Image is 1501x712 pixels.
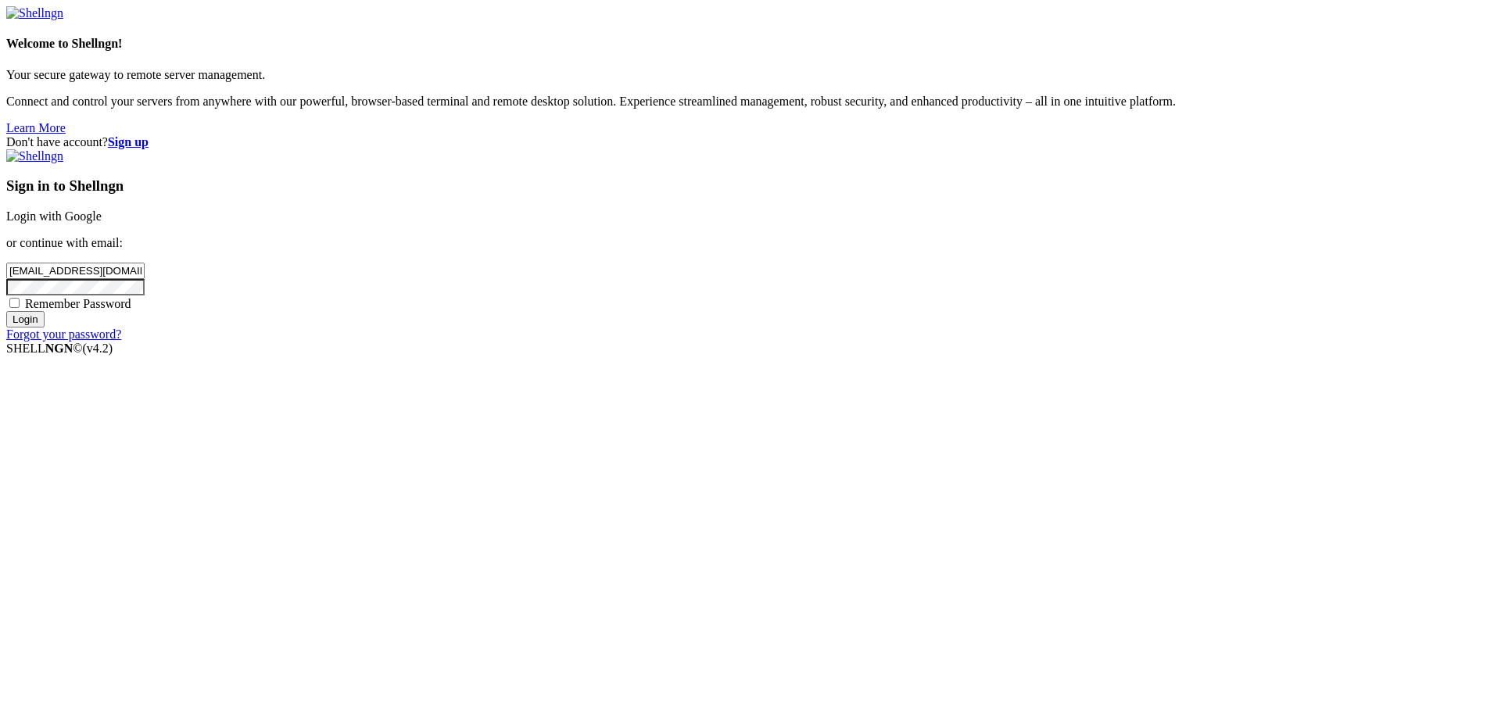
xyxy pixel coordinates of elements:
a: Learn More [6,121,66,134]
p: or continue with email: [6,236,1495,250]
span: SHELL © [6,342,113,355]
h3: Sign in to Shellngn [6,177,1495,195]
h4: Welcome to Shellngn! [6,37,1495,51]
img: Shellngn [6,6,63,20]
a: Login with Google [6,209,102,223]
a: Sign up [108,135,149,148]
a: Forgot your password? [6,327,121,341]
input: Remember Password [9,298,20,308]
input: Login [6,311,45,327]
input: Email address [6,263,145,279]
p: Your secure gateway to remote server management. [6,68,1495,82]
div: Don't have account? [6,135,1495,149]
span: 4.2.0 [83,342,113,355]
img: Shellngn [6,149,63,163]
span: Remember Password [25,297,131,310]
p: Connect and control your servers from anywhere with our powerful, browser-based terminal and remo... [6,95,1495,109]
b: NGN [45,342,73,355]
